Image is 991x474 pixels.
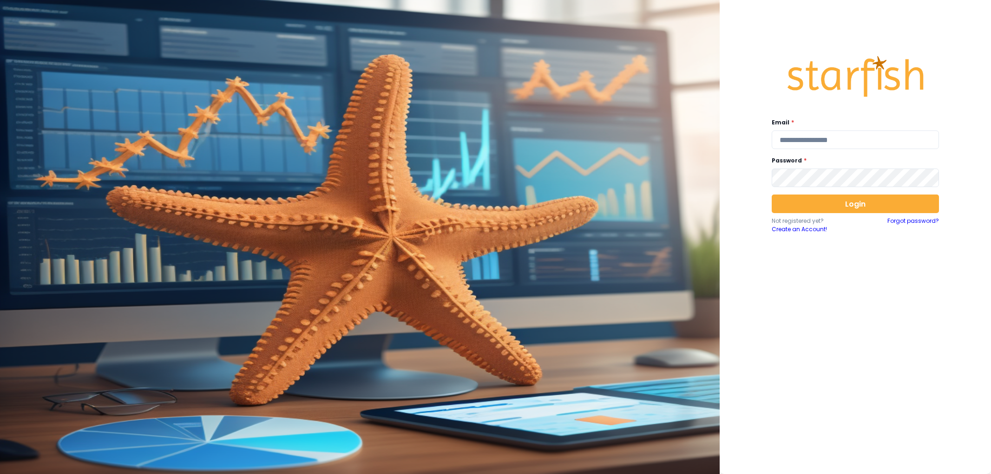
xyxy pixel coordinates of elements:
[887,217,939,234] a: Forgot password?
[772,217,855,225] p: Not registered yet?
[772,118,933,127] label: Email
[772,225,855,234] a: Create an Account!
[786,47,925,106] img: Logo.42cb71d561138c82c4ab.png
[772,156,933,165] label: Password
[772,195,939,213] button: Login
